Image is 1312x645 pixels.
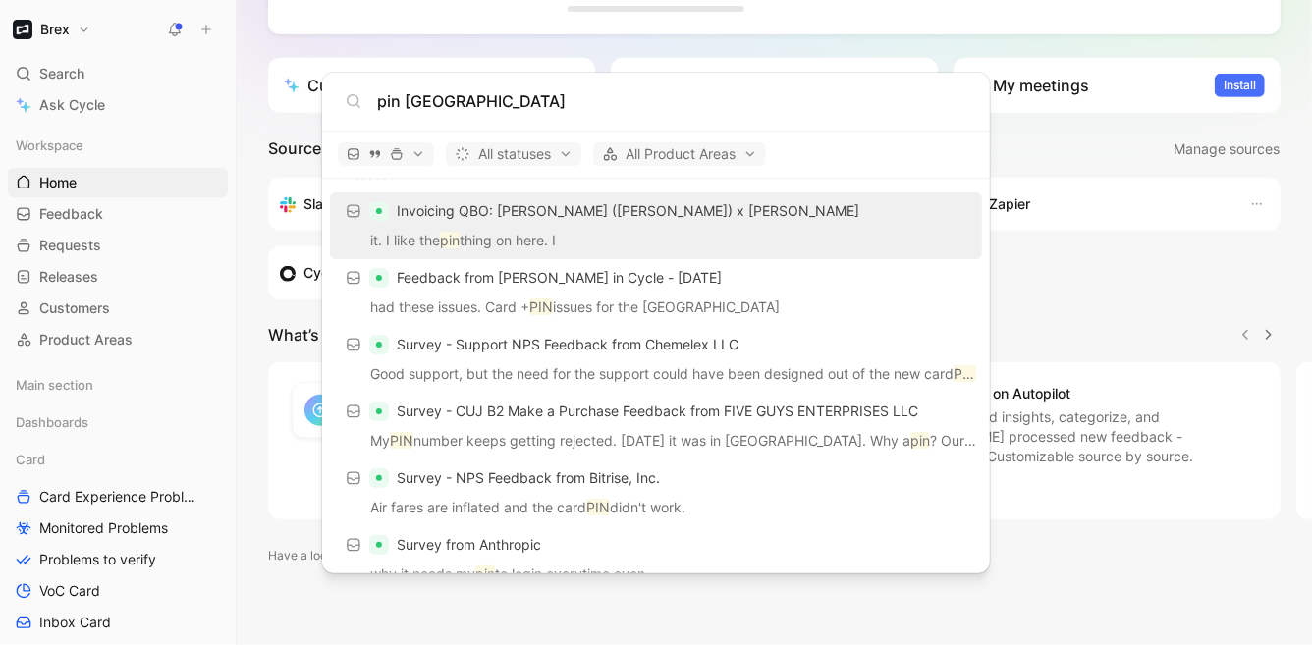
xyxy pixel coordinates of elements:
p: why it needs my to login everytime even [336,563,976,592]
mark: PIN [954,365,977,382]
span: All statuses [455,142,573,166]
input: Type a command or search anything [377,89,966,113]
span: Survey from Anthropic [397,536,541,553]
p: Good support, but the need for the support could have been designed out of the new card setup pro... [336,362,976,392]
a: Survey from Anthropicwhy it needs mypinto login everytime even [330,526,982,593]
a: Survey - Support NPS Feedback from Chemelex LLCGood support, but the need for the support could h... [330,326,982,393]
mark: PIN [586,499,610,515]
button: All statuses [446,142,581,166]
button: All Product Areas [593,142,766,166]
span: Survey - Support NPS Feedback from Chemelex LLC [397,336,738,352]
p: Air fares are inflated and the card didn't work. [336,496,976,525]
mark: PIN [390,432,413,449]
a: Survey - CUJ B2 Make a Purchase Feedback from FIVE GUYS ENTERPRISES LLCMyPINnumber keeps getting ... [330,393,982,459]
span: Invoicing QBO: [PERSON_NAME] ([PERSON_NAME]) x [PERSON_NAME] [397,202,859,219]
a: Feedback from [PERSON_NAME] in Cycle - [DATE]had these issues. Card +PINissues for the [GEOGRAPHI... [330,259,982,326]
mark: pin [440,232,460,248]
a: Invoicing QBO: [PERSON_NAME] ([PERSON_NAME]) x [PERSON_NAME]it. I like thepinthing on here. I [330,192,982,259]
span: Survey - CUJ B2 Make a Purchase Feedback from FIVE GUYS ENTERPRISES LLC [397,403,918,419]
span: Survey - NPS Feedback from Bitrise, Inc. [397,469,660,486]
span: Feedback from [PERSON_NAME] in Cycle - [DATE] [397,269,722,286]
span: All Product Areas [602,142,757,166]
p: My number keeps getting rejected. [DATE] it was in [GEOGRAPHIC_DATA]. Why a ? Our last corp card ... [336,429,976,458]
a: Survey - NPS Feedback from Bitrise, Inc.Air fares are inflated and the cardPINdidn't work. [330,459,982,526]
p: had these issues. Card + issues for the [GEOGRAPHIC_DATA] [336,296,976,325]
mark: pin [475,565,495,582]
mark: PIN [529,298,553,315]
mark: pin [910,432,930,449]
p: it. I like the thing on here. I [336,229,976,258]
